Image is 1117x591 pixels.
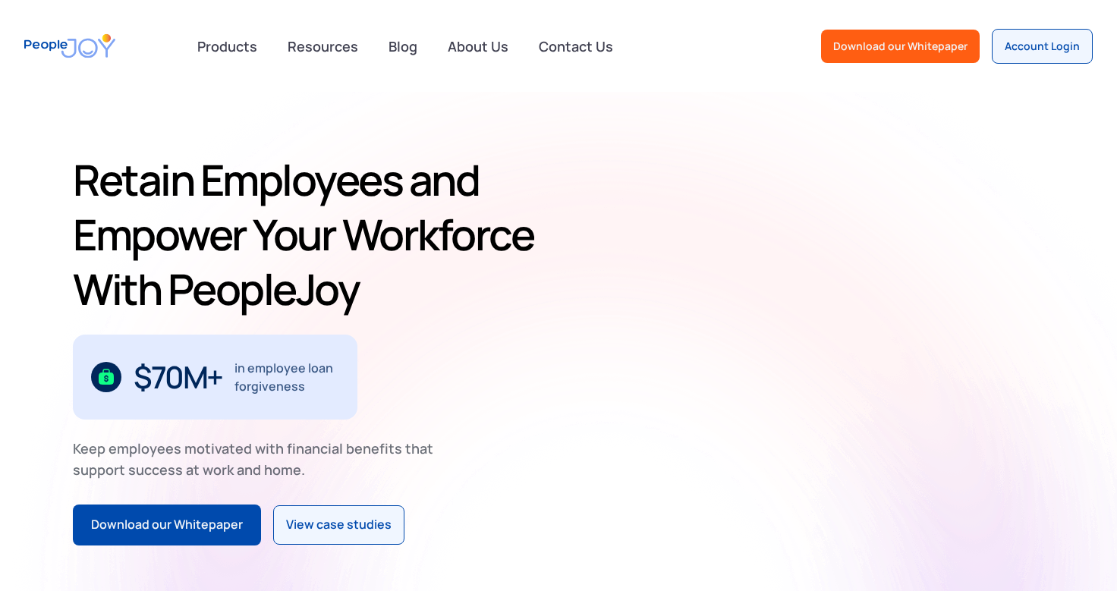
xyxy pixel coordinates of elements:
div: Download our Whitepaper [91,515,243,535]
div: Download our Whitepaper [833,39,968,54]
a: Contact Us [530,30,622,63]
div: $70M+ [134,365,222,389]
a: Account Login [992,29,1093,64]
div: Products [188,31,266,61]
a: Download our Whitepaper [821,30,980,63]
div: View case studies [286,515,392,535]
div: 1 / 3 [73,335,357,420]
div: Account Login [1005,39,1080,54]
a: Download our Whitepaper [73,505,261,545]
a: Blog [379,30,426,63]
a: Resources [278,30,367,63]
div: in employee loan forgiveness [234,359,340,395]
a: About Us [439,30,518,63]
a: View case studies [273,505,404,545]
h1: Retain Employees and Empower Your Workforce With PeopleJoy [73,152,552,316]
a: home [24,24,115,68]
div: Keep employees motivated with financial benefits that support success at work and home. [73,438,446,480]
